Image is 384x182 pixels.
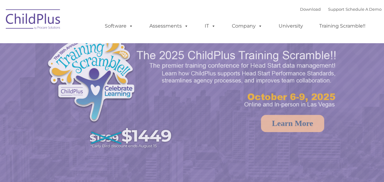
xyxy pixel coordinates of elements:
a: IT [199,20,222,32]
font: | [300,7,382,12]
a: Software [99,20,139,32]
a: Support [328,7,344,12]
a: Assessments [143,20,195,32]
a: Company [226,20,269,32]
a: Schedule A Demo [346,7,382,12]
a: Download [300,7,321,12]
a: Learn More [261,115,324,132]
a: University [272,20,309,32]
a: Training Scramble!! [313,20,371,32]
img: ChildPlus by Procare Solutions [3,5,64,36]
